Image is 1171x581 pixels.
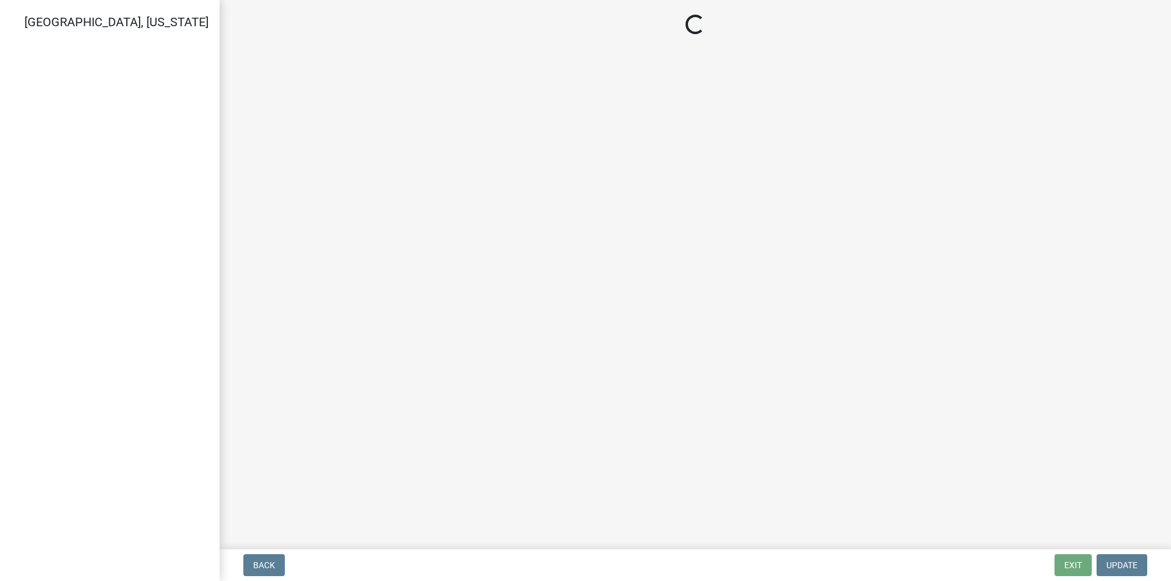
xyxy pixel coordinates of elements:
[1106,560,1137,570] span: Update
[1097,554,1147,576] button: Update
[243,554,285,576] button: Back
[253,560,275,570] span: Back
[1055,554,1092,576] button: Exit
[24,15,209,29] span: [GEOGRAPHIC_DATA], [US_STATE]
